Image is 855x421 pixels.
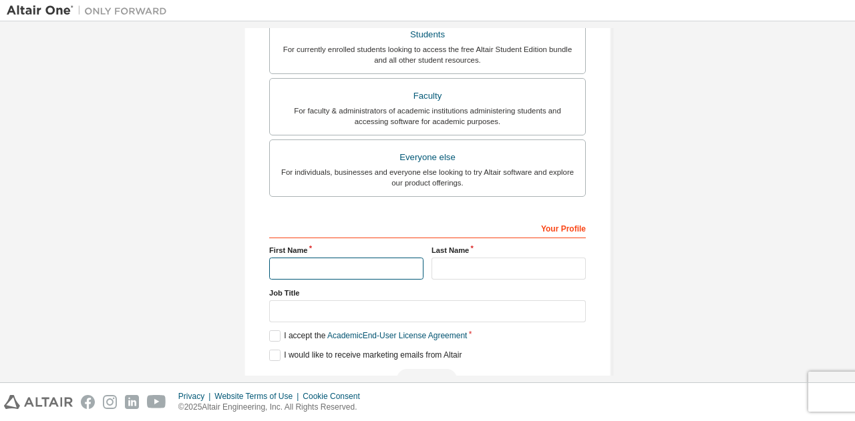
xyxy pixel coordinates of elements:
img: facebook.svg [81,395,95,409]
img: youtube.svg [147,395,166,409]
div: Faculty [278,87,577,105]
div: For currently enrolled students looking to access the free Altair Student Edition bundle and all ... [278,44,577,65]
label: Last Name [432,245,586,256]
div: Cookie Consent [303,391,367,402]
p: © 2025 Altair Engineering, Inc. All Rights Reserved. [178,402,368,413]
div: For individuals, businesses and everyone else looking to try Altair software and explore our prod... [278,167,577,188]
label: I accept the [269,330,467,342]
div: Privacy [178,391,214,402]
label: Job Title [269,288,586,298]
a: Academic End-User License Agreement [327,331,467,340]
img: instagram.svg [103,395,117,409]
div: Everyone else [278,148,577,167]
div: Your Profile [269,217,586,238]
img: linkedin.svg [125,395,139,409]
div: Students [278,25,577,44]
div: Website Terms of Use [214,391,303,402]
label: First Name [269,245,423,256]
img: altair_logo.svg [4,395,73,409]
label: I would like to receive marketing emails from Altair [269,350,462,361]
div: For faculty & administrators of academic institutions administering students and accessing softwa... [278,105,577,127]
div: Please wait while checking email ... [269,369,586,389]
img: Altair One [7,4,174,17]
